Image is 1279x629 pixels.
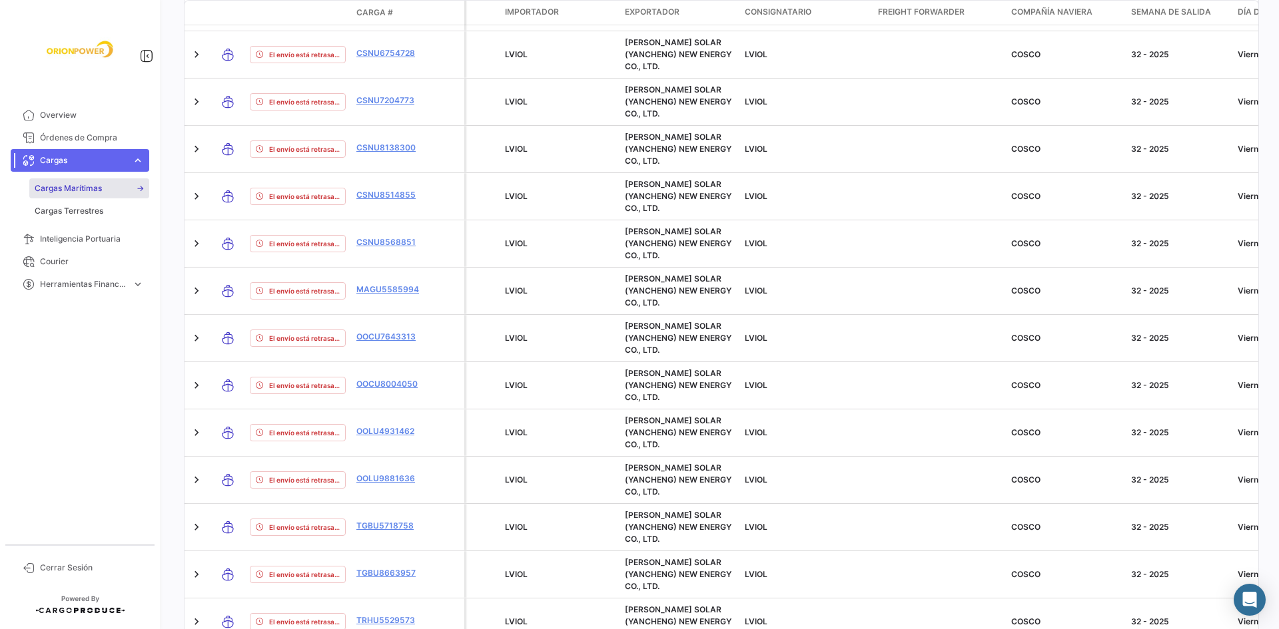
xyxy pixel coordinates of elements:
[40,132,144,144] span: Órdenes de Compra
[466,1,500,25] datatable-header-cell: Carga Protegida
[1011,286,1041,296] span: COSCO
[873,1,1006,25] datatable-header-cell: Freight Forwarder
[1131,6,1211,18] span: Semana de Salida
[190,568,203,581] a: Expand/Collapse Row
[505,191,528,201] span: LVIOL
[625,415,731,449] span: TRINA SOLAR (YANCHENG) NEW ENERGY CO., LTD.
[269,286,340,296] span: El envío está retrasado.
[29,201,149,221] a: Cargas Terrestres
[190,379,203,392] a: Expand/Collapse Row
[505,49,528,59] span: LVIOL
[620,1,739,25] datatable-header-cell: Exportador
[190,237,203,250] a: Expand/Collapse Row
[356,284,426,296] a: MAGU5585994
[1011,522,1041,532] span: COSCO
[505,6,559,18] span: Importador
[269,333,340,343] span: El envío está retrasado.
[1131,285,1227,297] div: 32 - 2025
[500,1,620,25] datatable-header-cell: Importador
[269,97,340,107] span: El envío está retrasado.
[269,191,340,202] span: El envío está retrasado.
[1126,1,1232,25] datatable-header-cell: Semana de Salida
[745,333,767,343] span: LVIOL
[505,475,528,485] span: LVIOL
[190,473,203,487] a: Expand/Collapse Row
[1011,427,1041,437] span: COSCO
[190,521,203,534] a: Expand/Collapse Row
[1131,96,1227,108] div: 32 - 2025
[745,522,767,532] span: LVIOL
[431,7,464,18] datatable-header-cell: Póliza
[356,614,426,626] a: TRHU5529573
[505,569,528,579] span: LVIOL
[1006,1,1126,25] datatable-header-cell: Compañía naviera
[40,278,127,290] span: Herramientas Financieras
[35,205,103,217] span: Cargas Terrestres
[625,321,731,355] span: TRINA SOLAR (YANCHENG) NEW ENERGY CO., LTD.
[505,380,528,390] span: LVIOL
[269,522,340,532] span: El envío está retrasado.
[356,47,426,59] a: CSNU6754728
[625,510,731,544] span: TRINA SOLAR (YANCHENG) NEW ENERGY CO., LTD.
[505,522,528,532] span: LVIOL
[505,144,528,154] span: LVIOL
[190,284,203,298] a: Expand/Collapse Row
[1011,333,1041,343] span: COSCO
[356,236,426,248] a: CSNU8568851
[11,104,149,126] a: Overview
[625,463,731,497] span: TRINA SOLAR (YANCHENG) NEW ENERGY CO., LTD.
[745,6,811,18] span: Consignatario
[40,109,144,121] span: Overview
[625,179,731,213] span: TRINA SOLAR (YANCHENG) NEW ENERGY CO., LTD.
[1011,238,1041,248] span: COSCO
[190,615,203,628] a: Expand/Collapse Row
[505,427,528,437] span: LVIOL
[1131,238,1227,250] div: 32 - 2025
[1011,144,1041,154] span: COSCO
[356,520,426,532] a: TGBU5718758
[505,616,528,626] span: LVIOL
[1131,379,1227,391] div: 32 - 2025
[505,238,528,248] span: LVIOL
[1011,616,1041,626] span: COSCO
[132,154,144,166] span: expand_more
[190,142,203,156] a: Expand/Collapse Row
[11,250,149,273] a: Courier
[269,475,340,485] span: El envío está retrasado.
[1011,97,1041,106] span: COSCO
[745,616,767,626] span: LVIOL
[29,178,149,198] a: Cargas Marítimas
[47,16,113,83] img: f26a05d0-2fea-4301-a0f6-b8409df5d1eb.jpeg
[356,7,393,19] span: Carga #
[1011,380,1041,390] span: COSCO
[1011,191,1041,201] span: COSCO
[1131,474,1227,486] div: 32 - 2025
[745,191,767,201] span: LVIOL
[40,233,144,245] span: Inteligencia Portuaria
[269,49,340,60] span: El envío está retrasado.
[1011,569,1041,579] span: COSCO
[356,189,426,201] a: CSNU8514855
[269,380,340,391] span: El envío está retrasado.
[132,278,144,290] span: expand_more
[505,286,528,296] span: LVIOL
[40,256,144,268] span: Courier
[1011,49,1041,59] span: COSCO
[356,425,426,437] a: OOLU4931462
[1131,49,1227,61] div: 32 - 2025
[878,6,965,18] span: Freight Forwarder
[625,37,731,71] span: TRINA SOLAR (YANCHENG) NEW ENERGY CO., LTD.
[190,331,203,345] a: Expand/Collapse Row
[1131,427,1227,439] div: 32 - 2025
[190,95,203,108] a: Expand/Collapse Row
[1131,190,1227,202] div: 32 - 2025
[745,380,767,390] span: LVIOL
[745,97,767,106] span: LVIOL
[625,6,679,18] span: Exportador
[745,427,767,437] span: LVIOL
[356,331,426,343] a: OOCU7643313
[190,190,203,203] a: Expand/Collapse Row
[625,274,731,308] span: TRINA SOLAR (YANCHENG) NEW ENERGY CO., LTD.
[269,616,340,627] span: El envío está retrasado.
[269,144,340,154] span: El envío está retrasado.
